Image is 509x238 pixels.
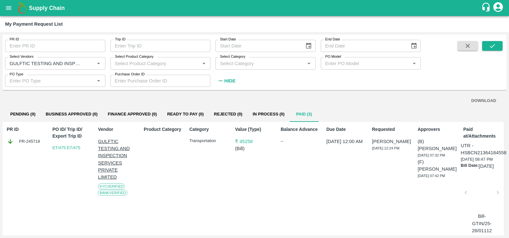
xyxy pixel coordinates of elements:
[115,72,145,77] label: Purchase Order ID
[220,54,245,59] label: Select Category
[418,138,457,152] p: (B) [PERSON_NAME]
[418,153,445,157] span: [DATE] 07:32 PM
[492,1,504,15] div: account of current user
[224,78,235,83] strong: Hide
[469,95,499,106] button: DOWNLOAD
[5,40,105,52] input: Enter PR ID
[463,126,502,140] p: Paid at/Attachments
[53,145,80,150] a: ET/475 ET/475
[305,59,313,67] button: Open
[1,1,16,15] button: open drawer
[372,138,411,145] p: [PERSON_NAME]
[115,37,125,42] label: Trip ID
[103,106,162,122] button: Finance Approved (0)
[7,126,46,133] p: PR ID
[323,59,408,67] input: Enter PO Model
[481,2,492,14] div: customer-support
[53,126,92,140] p: PO ID/ Trip ID/ Export Trip ID
[215,40,300,52] input: Start Date
[16,2,29,14] img: logo
[461,163,479,170] p: Bill Date:
[5,106,41,122] button: Pending (0)
[326,138,365,145] p: [DATE] 12:00 AM
[479,163,494,170] p: [DATE]
[372,146,400,150] span: [DATE] 12:24 PM
[10,72,23,77] label: PO Type
[112,59,198,67] input: Select Product Category
[7,59,85,67] input: Select Vendor
[209,106,247,122] button: Rejected (0)
[10,37,19,42] label: PR ID
[461,142,502,234] div: [DATE] 08:47 PM
[235,126,274,133] p: Value (Type)
[190,138,229,144] p: Transportation
[162,106,209,122] button: Ready To Pay (0)
[372,126,411,133] p: Requested
[220,37,236,42] label: Start Date
[215,75,237,86] button: Hide
[115,54,154,59] label: Select Product Category
[7,138,46,145] div: PR-245718
[94,59,103,67] button: Open
[325,37,340,42] label: End Date
[235,145,274,152] p: ( Bill )
[461,142,506,157] p: UTR - HSBCN21364184558
[321,40,405,52] input: End Date
[98,190,127,196] span: Bank Verified
[303,40,315,52] button: Choose date
[29,5,65,11] b: Supply Chain
[41,106,103,122] button: Business Approved (0)
[247,106,290,122] button: In Process (0)
[281,126,320,133] p: Balance Advance
[418,126,457,133] p: Approvers
[326,126,365,133] p: Due Date
[281,138,320,144] div: --
[418,174,445,178] span: [DATE] 07:42 PM
[5,20,63,28] div: My Payment Request List
[290,106,319,122] button: Paid (3)
[200,59,208,67] button: Open
[410,59,418,67] button: Open
[10,54,34,59] label: Select Vendors
[144,126,183,133] p: Product Category
[98,138,137,181] p: GULFTIC TESTING AND INSPECTION SERVICES PRIVATE LIMITED
[468,213,495,234] p: Bill-GTIN/25-26/01112
[235,138,274,145] p: ₹ 45258
[418,158,457,173] p: (F) [PERSON_NAME]
[98,183,125,189] span: KYC Verified
[29,4,481,13] a: Supply Chain
[7,77,93,85] input: Enter PO Type
[110,75,211,87] input: Enter Purchase Order ID
[98,126,137,133] p: Vendor
[217,59,303,67] input: Select Category
[190,126,229,133] p: Category
[408,40,420,52] button: Choose date
[94,77,103,85] button: Open
[110,40,211,52] input: Enter Trip ID
[325,54,341,59] label: PO Model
